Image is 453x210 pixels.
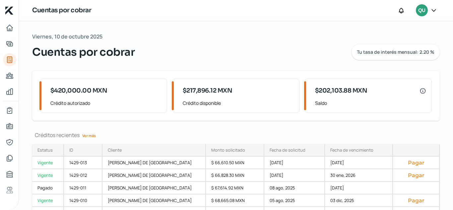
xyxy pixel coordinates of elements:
div: 30 ene, 2026 [325,169,393,182]
a: Ver más [80,130,98,141]
div: Cliente [108,147,122,153]
span: $202,103.88 MXN [315,86,367,95]
span: Saldo [315,99,426,107]
div: 1429-013 [64,157,102,169]
a: Representantes [3,136,16,149]
div: [DATE] [325,182,393,194]
span: $420,000.00 MXN [50,86,107,95]
div: Fecha de solicitud [270,147,305,153]
div: [DATE] [264,157,325,169]
div: [PERSON_NAME] DE [GEOGRAPHIC_DATA] [102,169,206,182]
a: Tus créditos [3,53,16,66]
div: 08 ago, 2025 [264,182,325,194]
div: [PERSON_NAME] DE [GEOGRAPHIC_DATA] [102,157,206,169]
div: $ 66,828.30 MXN [206,169,265,182]
span: $217,896.12 MXN [183,86,232,95]
a: Mis finanzas [3,85,16,98]
div: Créditos recientes [32,131,440,139]
a: Pagado [32,182,64,194]
div: 03 dic, 2025 [325,194,393,207]
button: Pagar [398,197,434,204]
a: Vigente [32,194,64,207]
span: QU [418,7,425,15]
div: 05 ago, 2025 [264,194,325,207]
div: Monto solicitado [211,147,245,153]
span: Cuentas por cobrar [32,44,135,60]
div: Estatus [37,147,53,153]
div: [DATE] [264,169,325,182]
a: Buró de crédito [3,168,16,181]
div: [PERSON_NAME] DE [GEOGRAPHIC_DATA] [102,182,206,194]
a: Documentos [3,152,16,165]
div: 1429-012 [64,169,102,182]
div: 1429-011 [64,182,102,194]
div: $ 66,610.50 MXN [206,157,265,169]
span: Tu tasa de interés mensual: 2.20 % [357,50,434,54]
div: ID [69,147,73,153]
a: Vigente [32,169,64,182]
div: $ 67,614.92 MXN [206,182,265,194]
a: Referencias [3,183,16,197]
div: Fecha de vencimiento [330,147,373,153]
span: Crédito autorizado [50,99,162,107]
a: Mi contrato [3,104,16,117]
div: 1429-010 [64,194,102,207]
a: Adelantar facturas [3,37,16,50]
div: [PERSON_NAME] DE [GEOGRAPHIC_DATA] [102,194,206,207]
div: [DATE] [325,157,393,169]
a: Pago a proveedores [3,69,16,82]
button: Pagar [398,172,434,178]
span: Viernes, 10 de octubre 2025 [32,32,102,41]
a: Inicio [3,21,16,35]
button: Pagar [398,159,434,166]
h1: Cuentas por cobrar [32,6,91,15]
span: Crédito disponible [183,99,294,107]
a: Vigente [32,157,64,169]
a: Información general [3,120,16,133]
div: $ 68,665.08 MXN [206,194,265,207]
